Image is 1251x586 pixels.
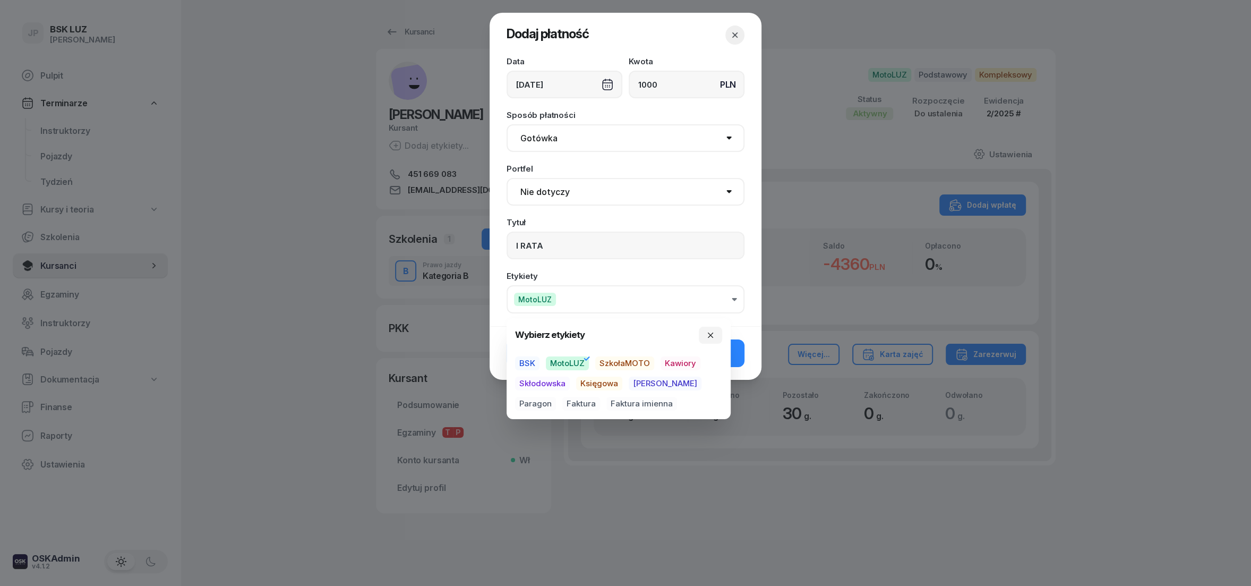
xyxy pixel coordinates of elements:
input: Np. zaliczka, pierwsza rata... [507,232,744,259]
h4: Wybierz etykiety [515,328,585,342]
span: Dodaj płatność [507,26,589,41]
button: [PERSON_NAME] [629,377,701,390]
input: 0 [629,71,744,98]
button: Paragon [515,397,556,411]
button: Kawiory [661,356,700,370]
button: MotoLUZ [507,285,744,313]
span: MotoLUZ [514,293,556,306]
button: Księgowa [576,377,622,390]
button: Faktura imienna [606,397,677,411]
button: MotoLUZ [546,356,589,370]
button: SzkołaMOTO [595,356,654,370]
button: Skłodowska [515,377,570,390]
button: BSK [515,356,539,370]
button: Faktura [562,397,600,411]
